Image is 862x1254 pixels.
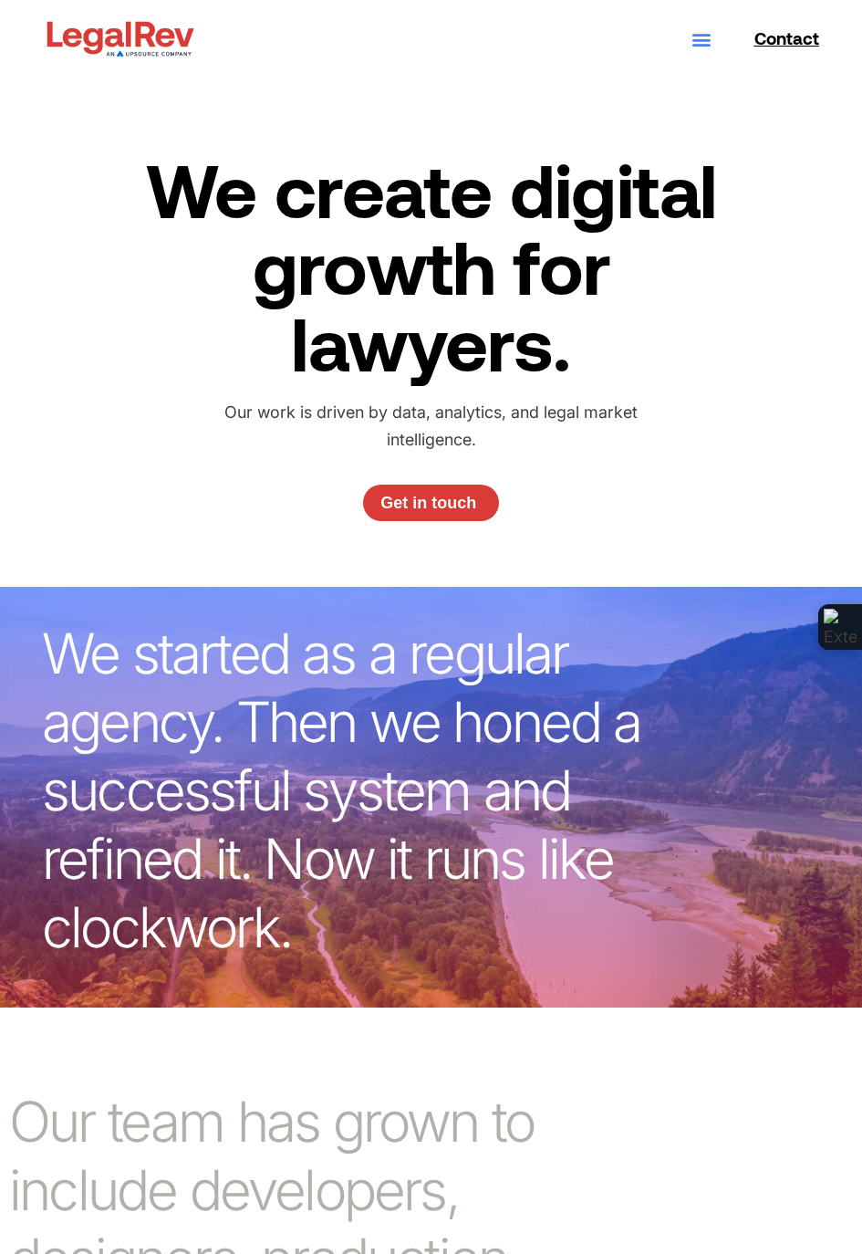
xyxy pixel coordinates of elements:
[380,495,476,511] span: Get in touch
[824,609,857,645] img: Extension Icon
[130,151,733,381] h2: We create digital growth for lawyers.
[181,399,680,454] p: Our work is driven by data, analytics, and legal market intelligence.
[735,29,819,47] a: Contact
[42,620,718,962] p: We started as a regular agency. Then we honed a successful system and refined it. Now it runs lik...
[687,24,717,54] div: Menu Toggle
[754,29,819,47] span: Contact
[363,485,500,521] a: Get in touch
